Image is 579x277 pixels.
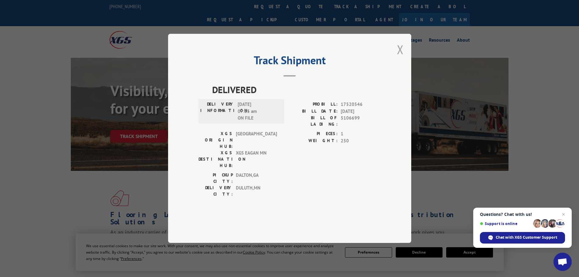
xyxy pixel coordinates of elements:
[496,235,557,240] span: Chat with XGS Customer Support
[341,101,381,108] span: 17520546
[236,131,277,150] span: [GEOGRAPHIC_DATA]
[290,131,338,138] label: PIECES:
[198,172,233,185] label: PICKUP CITY:
[236,185,277,198] span: DULUTH , MN
[341,131,381,138] span: 1
[198,185,233,198] label: DELIVERY CITY:
[290,101,338,108] label: PROBILL:
[480,212,565,217] span: Questions? Chat with us!
[341,115,381,128] span: 5106699
[198,150,233,169] label: XGS DESTINATION HUB:
[480,221,531,226] span: Support is online
[198,56,381,68] h2: Track Shipment
[480,232,565,244] div: Chat with XGS Customer Support
[198,131,233,150] label: XGS ORIGIN HUB:
[212,83,381,97] span: DELIVERED
[560,211,567,218] span: Close chat
[290,108,338,115] label: BILL DATE:
[341,108,381,115] span: [DATE]
[238,101,279,122] span: [DATE] 07:15 am ON FILE
[341,137,381,144] span: 250
[290,137,338,144] label: WEIGHT:
[290,115,338,128] label: BILL OF LADING:
[200,101,235,122] label: DELIVERY INFORMATION:
[397,41,404,57] button: Close modal
[236,150,277,169] span: XGS EAGAN MN
[553,253,572,271] div: Open chat
[236,172,277,185] span: DALTON , GA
